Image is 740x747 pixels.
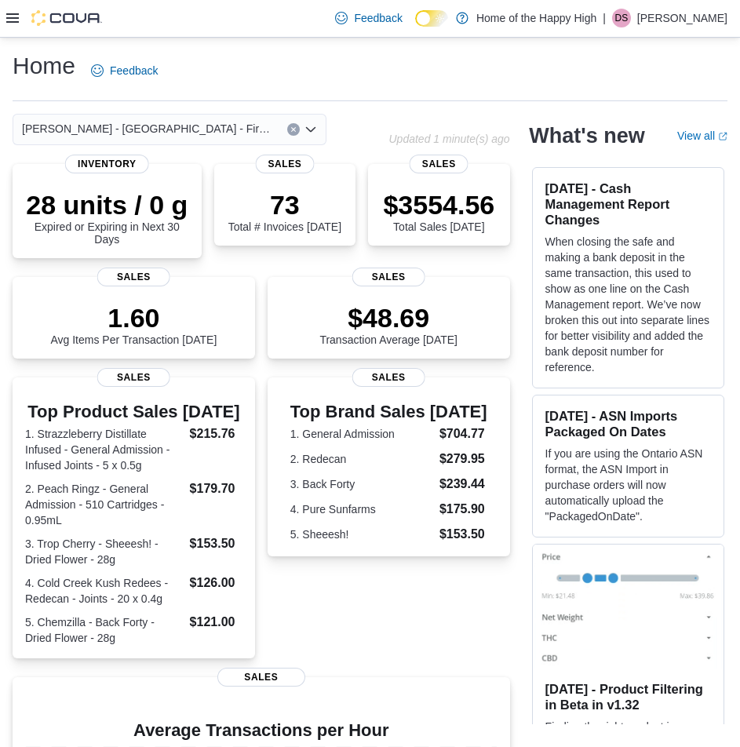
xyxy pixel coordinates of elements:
[476,9,596,27] p: Home of the Happy High
[190,479,242,498] dd: $179.70
[290,501,433,517] dt: 4. Pure Sunfarms
[25,536,184,567] dt: 3. Trop Cherry - Sheeesh! - Dried Flower - 28g
[190,574,242,592] dd: $126.00
[352,268,425,286] span: Sales
[304,123,317,136] button: Open list of options
[383,189,494,220] p: $3554.56
[50,302,217,346] div: Avg Items Per Transaction [DATE]
[319,302,457,333] p: $48.69
[65,155,149,173] span: Inventory
[25,189,189,220] p: 28 units / 0 g
[352,368,425,387] span: Sales
[545,681,711,712] h3: [DATE] - Product Filtering in Beta in v1.32
[677,129,727,142] a: View allExternal link
[190,425,242,443] dd: $215.76
[25,403,242,421] h3: Top Product Sales [DATE]
[25,614,184,646] dt: 5. Chemzilla - Back Forty - Dried Flower - 28g
[410,155,468,173] span: Sales
[545,408,711,439] h3: [DATE] - ASN Imports Packaged On Dates
[31,10,102,26] img: Cova
[290,451,433,467] dt: 2. Redecan
[415,10,448,27] input: Dark Mode
[545,180,711,228] h3: [DATE] - Cash Management Report Changes
[97,368,170,387] span: Sales
[22,119,272,138] span: [PERSON_NAME] - [GEOGRAPHIC_DATA] - Fire & Flower
[603,9,606,27] p: |
[637,9,727,27] p: [PERSON_NAME]
[255,155,314,173] span: Sales
[97,268,170,286] span: Sales
[25,189,189,246] div: Expired or Expiring in Next 30 Days
[228,189,341,233] div: Total # Invoices [DATE]
[13,50,75,82] h1: Home
[545,234,711,375] p: When closing the safe and making a bank deposit in the same transaction, this used to show as one...
[439,425,487,443] dd: $704.77
[50,302,217,333] p: 1.60
[718,132,727,141] svg: External link
[287,123,300,136] button: Clear input
[25,575,184,607] dt: 4. Cold Creek Kush Redees - Redecan - Joints - 20 x 0.4g
[110,63,158,78] span: Feedback
[25,426,184,473] dt: 1. Strazzleberry Distillate Infused - General Admission - Infused Joints - 5 x 0.5g
[545,446,711,524] p: If you are using the Ontario ASN format, the ASN Import in purchase orders will now automatically...
[388,133,509,145] p: Updated 1 minute(s) ago
[190,613,242,632] dd: $121.00
[25,481,184,528] dt: 2. Peach Ringz - General Admission - 510 Cartridges - 0.95mL
[439,500,487,519] dd: $175.90
[439,475,487,494] dd: $239.44
[190,534,242,553] dd: $153.50
[439,525,487,544] dd: $153.50
[25,721,498,740] h4: Average Transactions per Hour
[290,527,433,542] dt: 5. Sheeesh!
[85,55,164,86] a: Feedback
[529,123,644,148] h2: What's new
[319,302,457,346] div: Transaction Average [DATE]
[383,189,494,233] div: Total Sales [DATE]
[329,2,408,34] a: Feedback
[290,426,433,442] dt: 1. General Admission
[228,189,341,220] p: 73
[290,403,487,421] h3: Top Brand Sales [DATE]
[612,9,631,27] div: Dereck Silvius
[217,668,305,687] span: Sales
[615,9,629,27] span: DS
[354,10,402,26] span: Feedback
[439,450,487,468] dd: $279.95
[290,476,433,492] dt: 3. Back Forty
